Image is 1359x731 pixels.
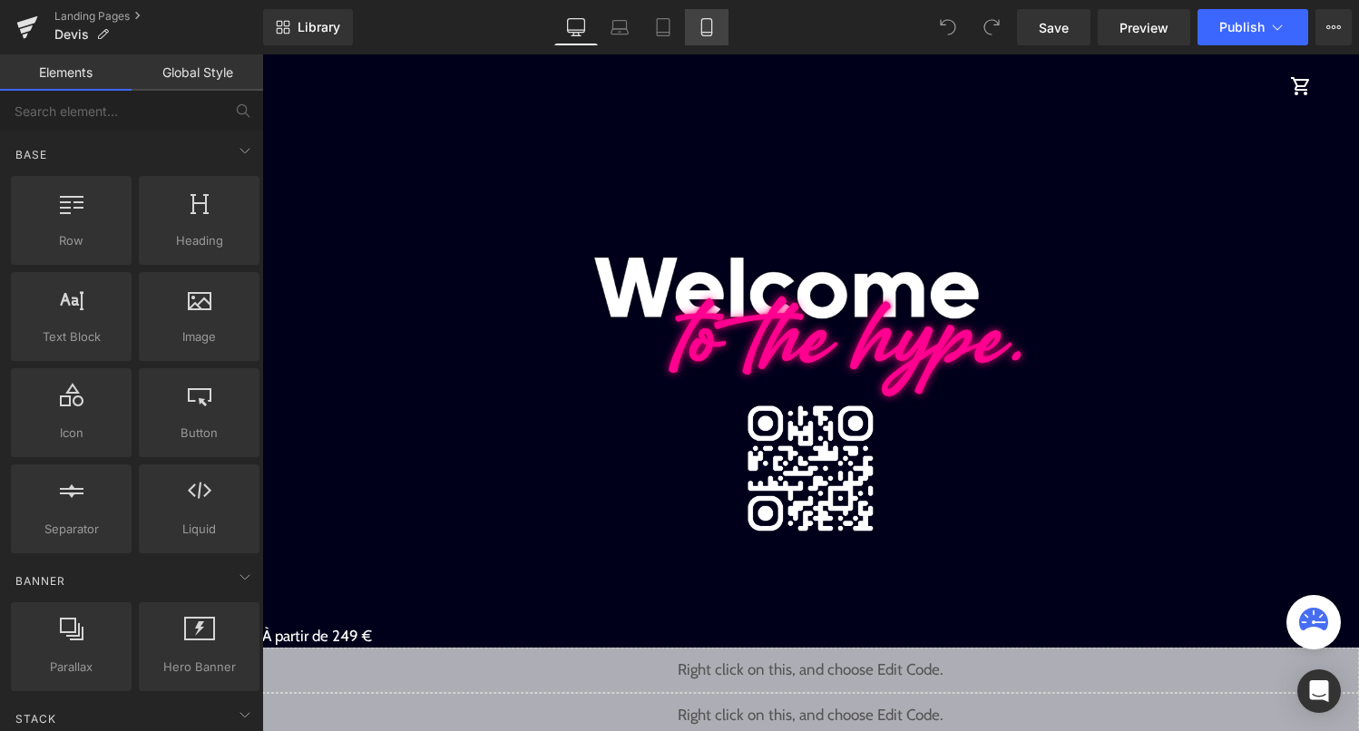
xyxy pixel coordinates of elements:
[229,107,274,119] div: Mots-clés
[1315,9,1352,45] button: More
[930,9,966,45] button: Undo
[144,424,254,443] span: Button
[263,9,353,45] a: New Library
[14,146,49,163] span: Base
[1028,21,1050,43] span: shopping_cart
[1297,669,1341,713] div: Open Intercom Messenger
[14,710,58,727] span: Stack
[144,327,254,346] span: Image
[14,572,67,590] span: Banner
[47,47,205,62] div: Domaine: [DOMAIN_NAME]
[973,9,1010,45] button: Redo
[685,9,728,45] a: Mobile
[1098,9,1190,45] a: Preview
[298,19,340,35] span: Library
[132,54,263,91] a: Global Style
[51,29,89,44] div: v 4.0.25
[95,107,140,119] div: Domaine
[1021,14,1057,50] a: Panier
[16,327,126,346] span: Text Block
[1219,20,1265,34] span: Publish
[144,231,254,250] span: Heading
[641,9,685,45] a: Tablet
[16,520,126,539] span: Separator
[554,9,598,45] a: Desktop
[16,658,126,677] span: Parallax
[209,105,223,120] img: tab_keywords_by_traffic_grey.svg
[54,9,263,24] a: Landing Pages
[598,9,641,45] a: Laptop
[144,520,254,539] span: Liquid
[29,29,44,44] img: logo_orange.svg
[1039,18,1069,37] span: Save
[16,231,126,250] span: Row
[54,27,89,42] span: Devis
[16,424,126,443] span: Icon
[144,658,254,677] span: Hero Banner
[1198,9,1308,45] button: Publish
[29,47,44,62] img: website_grey.svg
[1119,18,1168,37] span: Preview
[75,105,90,120] img: tab_domain_overview_orange.svg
